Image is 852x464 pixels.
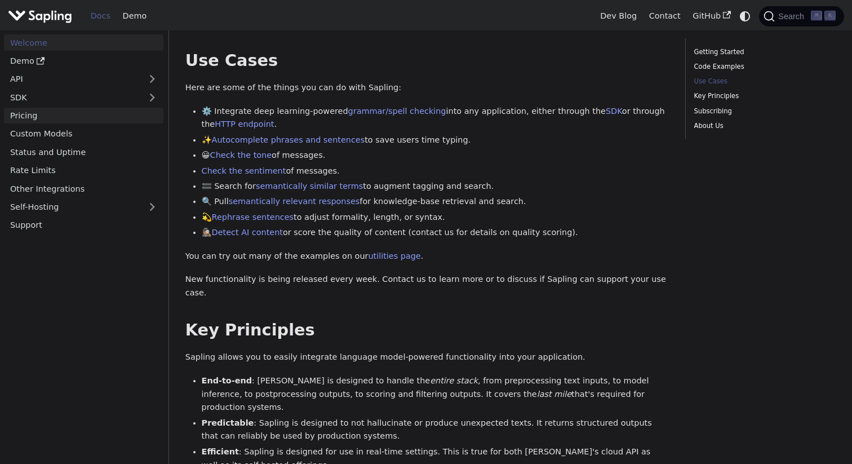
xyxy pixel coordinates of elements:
a: Pricing [4,108,163,124]
a: Demo [117,7,153,25]
a: Demo [4,53,163,69]
a: Check the sentiment [202,166,286,175]
a: Docs [85,7,117,25]
a: Welcome [4,34,163,51]
button: Search (Command+K) [759,6,844,26]
a: Rephrase sentences [212,213,294,222]
li: : [PERSON_NAME] is designed to handle the , from preprocessing text inputs, to model inference, t... [202,374,669,414]
li: 💫 to adjust formality, length, or syntax. [202,211,669,224]
a: utilities page [368,251,420,260]
a: Code Examples [694,61,832,72]
strong: Efficient [202,447,239,456]
kbd: ⌘ [811,11,822,21]
a: Getting Started [694,47,832,58]
a: semantically relevant responses [229,197,360,206]
span: Search [775,12,811,21]
li: ⚙️ Integrate deep learning-powered into any application, either through the or through the . [202,105,669,132]
em: entire stack [430,376,478,385]
p: Sapling allows you to easily integrate language model-powered functionality into your application. [185,351,669,364]
li: 🟰 Search for to augment tagging and search. [202,180,669,193]
a: Dev Blog [594,7,642,25]
button: Switch between dark and light mode (currently system mode) [737,8,753,24]
a: Key Principles [694,91,832,101]
p: Here are some of the things you can do with Sapling: [185,81,669,95]
a: API [4,71,141,87]
a: SDK [606,107,622,116]
a: Support [4,217,163,233]
li: 🕵🏽‍♀️ or score the quality of content (contact us for details on quality scoring). [202,226,669,240]
em: last mile [537,390,571,399]
p: New functionality is being released every week. Contact us to learn more or to discuss if Sapling... [185,273,669,300]
a: Custom Models [4,126,163,142]
a: Status and Uptime [4,144,163,160]
li: of messages. [202,165,669,178]
a: Rate Limits [4,162,163,179]
strong: End-to-end [202,376,252,385]
a: GitHub [686,7,736,25]
h2: Use Cases [185,51,669,71]
p: You can try out many of the examples on our . [185,250,669,263]
li: ✨ to save users time typing. [202,134,669,147]
a: SDK [4,89,141,105]
a: Detect AI content [212,228,283,237]
a: Self-Hosting [4,199,163,215]
a: HTTP endpoint [215,120,274,129]
h2: Key Principles [185,320,669,341]
kbd: K [824,11,836,21]
a: About Us [694,121,832,131]
a: grammar/spell checking [348,107,446,116]
a: Contact [643,7,687,25]
a: Other Integrations [4,180,163,197]
li: 😀 of messages. [202,149,669,162]
a: Check the tone [210,151,272,160]
img: Sapling.ai [8,8,72,24]
button: Expand sidebar category 'SDK' [141,89,163,105]
strong: Predictable [202,418,254,427]
li: 🔍 Pull for knowledge-base retrieval and search. [202,195,669,209]
button: Expand sidebar category 'API' [141,71,163,87]
a: Subscribing [694,106,832,117]
a: Sapling.ai [8,8,76,24]
a: Use Cases [694,76,832,87]
a: semantically similar terms [256,182,363,191]
li: : Sapling is designed to not hallucinate or produce unexpected texts. It returns structured outpu... [202,417,669,444]
a: Autocomplete phrases and sentences [212,135,365,144]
